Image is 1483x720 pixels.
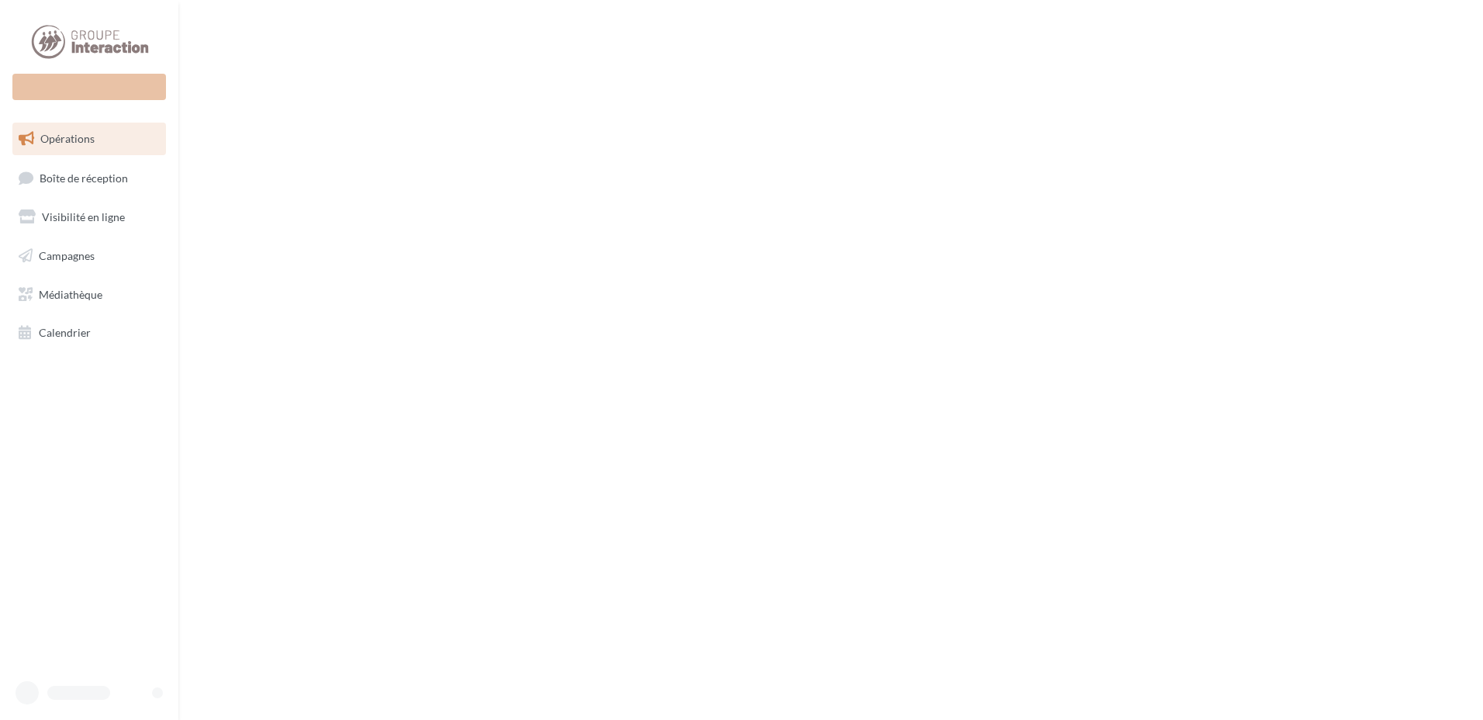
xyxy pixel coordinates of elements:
[42,210,125,223] span: Visibilité en ligne
[9,161,169,195] a: Boîte de réception
[9,317,169,349] a: Calendrier
[39,326,91,339] span: Calendrier
[39,287,102,300] span: Médiathèque
[9,240,169,272] a: Campagnes
[39,249,95,262] span: Campagnes
[40,171,128,184] span: Boîte de réception
[9,123,169,155] a: Opérations
[9,201,169,234] a: Visibilité en ligne
[12,74,166,100] div: Nouvelle campagne
[40,132,95,145] span: Opérations
[9,279,169,311] a: Médiathèque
